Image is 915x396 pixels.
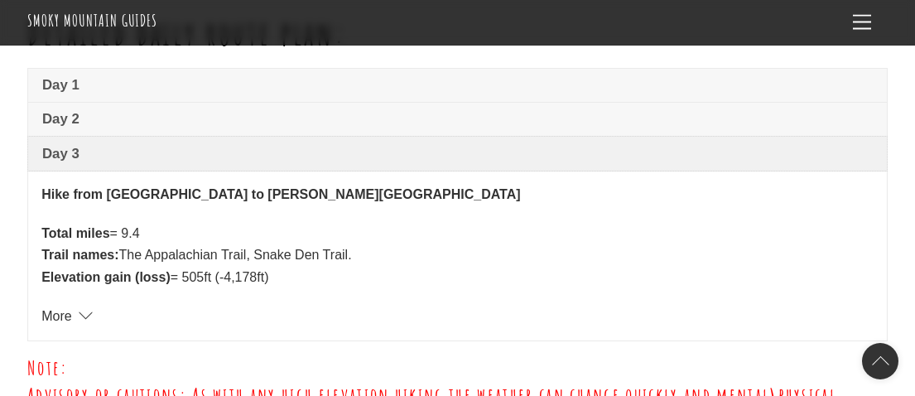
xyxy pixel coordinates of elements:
[27,10,157,31] a: Smoky Mountain Guides
[41,309,88,323] a: More
[42,75,873,95] span: Day 1
[41,223,874,288] p: = 9.4 The Appalachian Trail, Snake Den Trail. = 505ft (-4,178ft)
[845,7,879,39] a: Menu
[28,103,887,136] a: Day 2
[41,226,109,240] strong: Total miles
[42,109,873,129] span: Day 2
[28,137,887,170] a: Day 3
[28,69,887,102] a: Day 1
[27,355,69,380] span: Note:
[41,187,520,201] strong: Hike from [GEOGRAPHIC_DATA] to [PERSON_NAME][GEOGRAPHIC_DATA]
[42,144,873,164] span: Day 3
[41,248,118,262] strong: Trail names:
[27,14,888,52] h1: Detailed daily route plan:
[41,270,171,284] strong: Elevation gain (loss)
